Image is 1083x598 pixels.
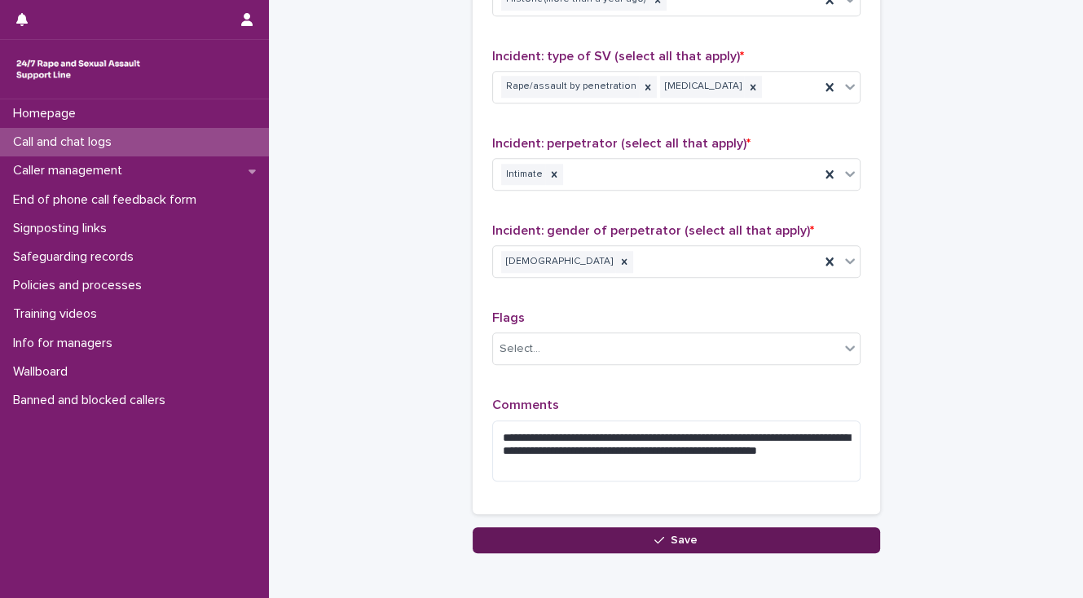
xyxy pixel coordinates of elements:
[7,106,89,121] p: Homepage
[501,76,639,98] div: Rape/assault by penetration
[7,192,209,208] p: End of phone call feedback form
[492,224,814,237] span: Incident: gender of perpetrator (select all that apply)
[7,306,110,322] p: Training videos
[7,364,81,380] p: Wallboard
[501,251,615,273] div: [DEMOGRAPHIC_DATA]
[473,527,880,553] button: Save
[492,137,751,150] span: Incident: perpetrator (select all that apply)
[7,249,147,265] p: Safeguarding records
[7,336,125,351] p: Info for managers
[13,53,143,86] img: rhQMoQhaT3yELyF149Cw
[7,393,178,408] p: Banned and blocked callers
[500,341,540,358] div: Select...
[671,534,698,546] span: Save
[492,398,559,411] span: Comments
[501,164,545,186] div: Intimate
[492,50,744,63] span: Incident: type of SV (select all that apply)
[7,134,125,150] p: Call and chat logs
[492,311,525,324] span: Flags
[7,221,120,236] p: Signposting links
[660,76,744,98] div: [MEDICAL_DATA]
[7,278,155,293] p: Policies and processes
[7,163,135,178] p: Caller management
